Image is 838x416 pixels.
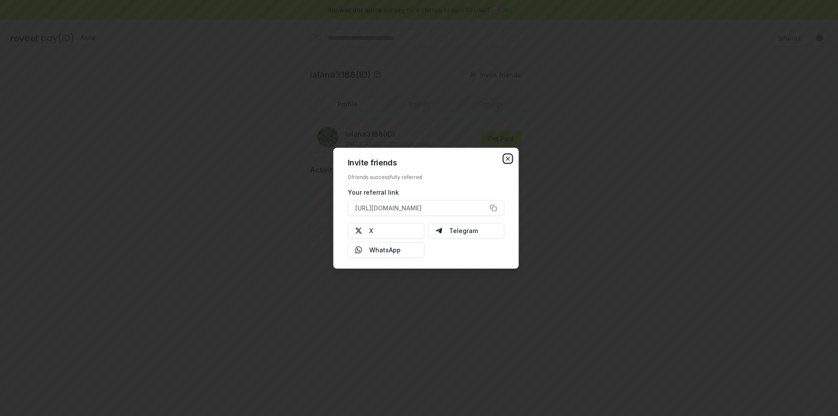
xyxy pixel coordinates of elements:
[348,200,505,216] button: [URL][DOMAIN_NAME]
[355,246,362,253] img: Whatsapp
[348,187,505,196] div: Your referral link
[355,203,422,213] span: [URL][DOMAIN_NAME]
[435,227,442,234] img: Telegram
[355,227,362,234] img: X
[348,223,425,238] button: X
[348,173,505,180] div: 0 friends successfully referred
[348,242,425,258] button: WhatsApp
[428,223,505,238] button: Telegram
[348,158,505,166] h2: Invite friends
